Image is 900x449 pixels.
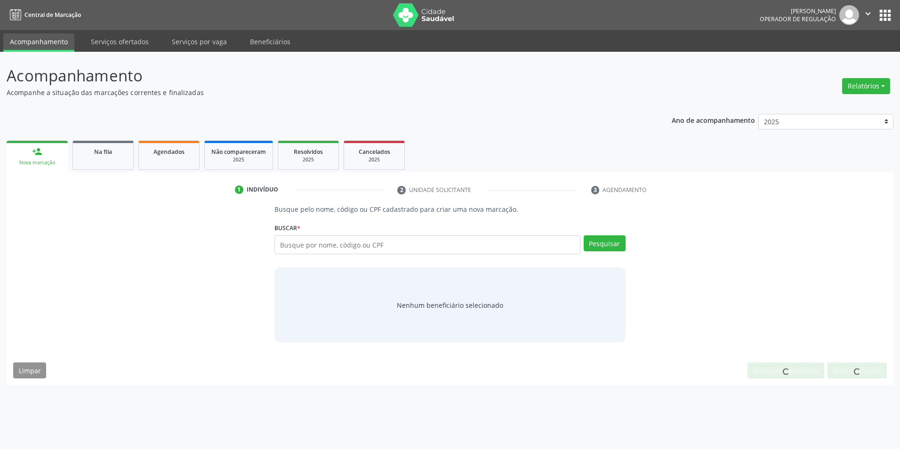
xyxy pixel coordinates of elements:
[3,33,74,52] a: Acompanhamento
[274,204,625,214] p: Busque pelo nome, código ou CPF cadastrado para criar uma nova marcação.
[211,148,266,156] span: Não compareceram
[247,185,278,194] div: Indivíduo
[397,300,503,310] span: Nenhum beneficiário selecionado
[211,156,266,163] div: 2025
[24,11,81,19] span: Central de Marcação
[243,33,297,50] a: Beneficiários
[359,148,390,156] span: Cancelados
[153,148,185,156] span: Agendados
[294,148,323,156] span: Resolvidos
[13,159,61,166] div: Nova marcação
[7,7,81,23] a: Central de Marcação
[760,15,836,23] span: Operador de regulação
[672,114,755,126] p: Ano de acompanhamento
[94,148,112,156] span: Na fila
[274,221,300,235] label: Buscar
[877,7,893,24] button: apps
[760,7,836,15] div: [PERSON_NAME]
[859,5,877,25] button: 
[7,64,627,88] p: Acompanhamento
[32,146,42,157] div: person_add
[274,235,580,254] input: Busque por nome, código ou CPF
[351,156,398,163] div: 2025
[235,185,243,194] div: 1
[7,88,627,97] p: Acompanhe a situação das marcações correntes e finalizadas
[584,235,626,251] button: Pesquisar
[13,362,46,378] button: Limpar
[285,156,332,163] div: 2025
[839,5,859,25] img: img
[863,8,873,19] i: 
[842,78,890,94] button: Relatórios
[84,33,155,50] a: Serviços ofertados
[165,33,233,50] a: Serviços por vaga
